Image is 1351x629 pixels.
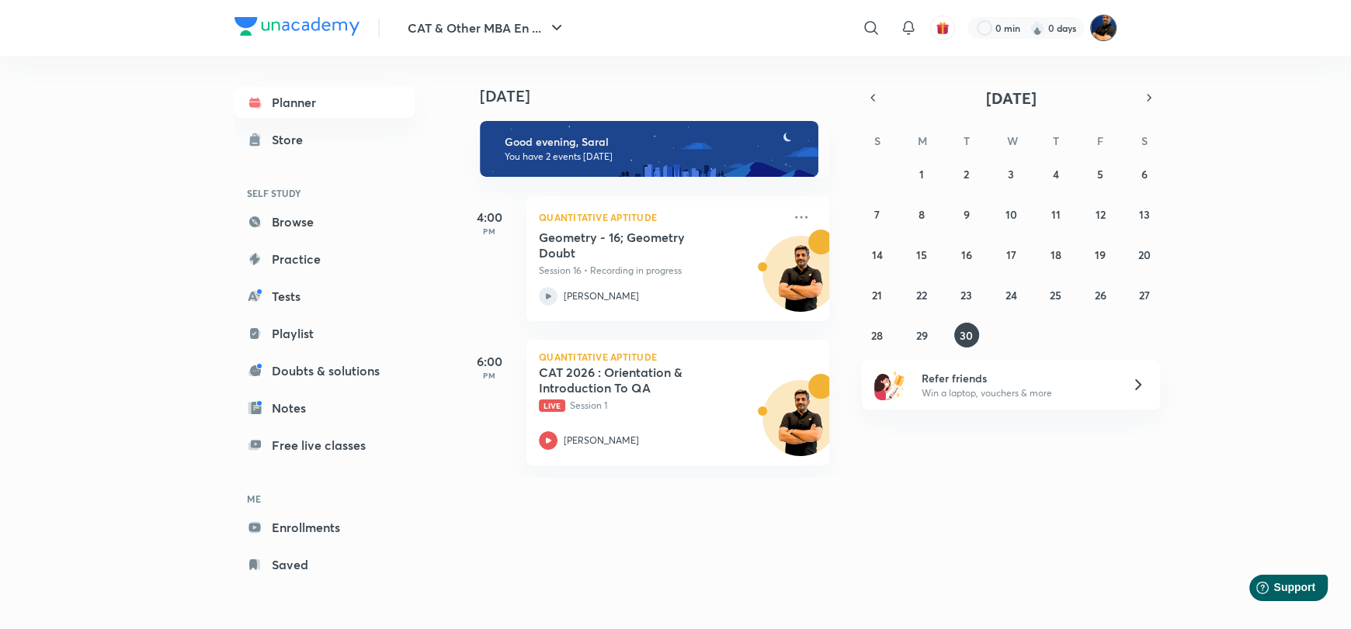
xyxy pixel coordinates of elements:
[1132,161,1157,186] button: September 6, 2025
[234,430,415,461] a: Free live classes
[1051,207,1060,222] abbr: September 11, 2025
[1094,288,1106,302] abbr: September 26, 2025
[1097,133,1103,148] abbr: Friday
[1138,247,1151,262] abbr: September 20, 2025
[234,206,415,237] a: Browse
[998,161,1023,186] button: September 3, 2025
[960,328,973,343] abbr: September 30, 2025
[539,352,817,361] p: Quantitative Aptitude
[480,121,818,177] img: evening
[865,242,890,267] button: September 14, 2025
[1132,242,1157,267] button: September 20, 2025
[1132,202,1157,226] button: September 13, 2025
[1050,247,1061,262] abbr: September 18, 2025
[458,371,520,380] p: PM
[954,323,979,347] button: September 30, 2025
[1139,288,1150,302] abbr: September 27, 2025
[234,244,415,275] a: Practice
[1090,15,1117,41] img: Saral Nashier
[564,289,639,303] p: [PERSON_NAME]
[234,486,415,512] h6: ME
[909,161,934,186] button: September 1, 2025
[871,328,883,343] abbr: September 28, 2025
[916,288,927,302] abbr: September 22, 2025
[234,87,415,118] a: Planner
[234,124,415,155] a: Store
[1052,167,1058,181] abbr: September 4, 2025
[986,88,1037,109] span: [DATE]
[874,207,880,222] abbr: September 7, 2025
[1141,167,1148,181] abbr: September 6, 2025
[1088,242,1113,267] button: September 19, 2025
[272,130,312,149] div: Store
[1213,569,1334,612] iframe: Help widget launcher
[919,167,924,181] abbr: September 1, 2025
[1088,161,1113,186] button: September 5, 2025
[998,202,1023,226] button: September 10, 2025
[874,369,905,400] img: referral
[564,434,639,448] p: [PERSON_NAME]
[954,282,979,307] button: September 23, 2025
[954,161,979,186] button: September 2, 2025
[458,208,520,226] h5: 4:00
[1008,167,1014,181] abbr: September 3, 2025
[909,323,934,347] button: September 29, 2025
[964,167,969,181] abbr: September 2, 2025
[960,288,972,302] abbr: September 23, 2025
[1095,207,1105,222] abbr: September 12, 2025
[865,202,890,226] button: September 7, 2025
[458,352,520,371] h5: 6:00
[909,202,934,226] button: September 8, 2025
[916,328,928,343] abbr: September 29, 2025
[1132,282,1157,307] button: September 27, 2025
[909,242,934,267] button: September 15, 2025
[539,230,732,261] h5: Geometry - 16; Geometry Doubt
[1043,242,1068,267] button: September 18, 2025
[1005,288,1016,302] abbr: September 24, 2025
[865,282,890,307] button: September 21, 2025
[234,549,415,580] a: Saved
[872,247,883,262] abbr: September 14, 2025
[918,133,927,148] abbr: Monday
[961,247,972,262] abbr: September 16, 2025
[1139,207,1150,222] abbr: September 13, 2025
[234,180,415,206] h6: SELF STUDY
[480,87,845,105] h4: [DATE]
[865,323,890,347] button: September 28, 2025
[763,389,838,463] img: Avatar
[458,226,520,236] p: PM
[1030,20,1045,36] img: streak
[539,365,732,396] h5: CAT 2026 : Orientation & Introduction To QA
[398,12,575,43] button: CAT & Other MBA En ...
[954,242,979,267] button: September 16, 2025
[874,133,880,148] abbr: Sunday
[998,242,1023,267] button: September 17, 2025
[922,370,1113,386] h6: Refer friends
[936,21,950,35] img: avatar
[539,399,783,413] p: Session 1
[1007,133,1018,148] abbr: Wednesday
[1088,282,1113,307] button: September 26, 2025
[1088,202,1113,226] button: September 12, 2025
[1095,247,1106,262] abbr: September 19, 2025
[1005,207,1016,222] abbr: September 10, 2025
[234,392,415,423] a: Notes
[234,281,415,312] a: Tests
[234,355,415,386] a: Doubts & solutions
[1141,133,1148,148] abbr: Saturday
[234,318,415,349] a: Playlist
[539,208,783,226] p: Quantitative Aptitude
[884,87,1138,109] button: [DATE]
[1052,133,1058,148] abbr: Thursday
[234,512,415,543] a: Enrollments
[998,282,1023,307] button: September 24, 2025
[1043,161,1068,186] button: September 4, 2025
[1043,282,1068,307] button: September 25, 2025
[922,386,1113,400] p: Win a laptop, vouchers & more
[539,264,783,278] p: Session 16 • Recording in progress
[954,202,979,226] button: September 9, 2025
[909,282,934,307] button: September 22, 2025
[964,207,970,222] abbr: September 9, 2025
[1005,247,1016,262] abbr: September 17, 2025
[872,288,882,302] abbr: September 21, 2025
